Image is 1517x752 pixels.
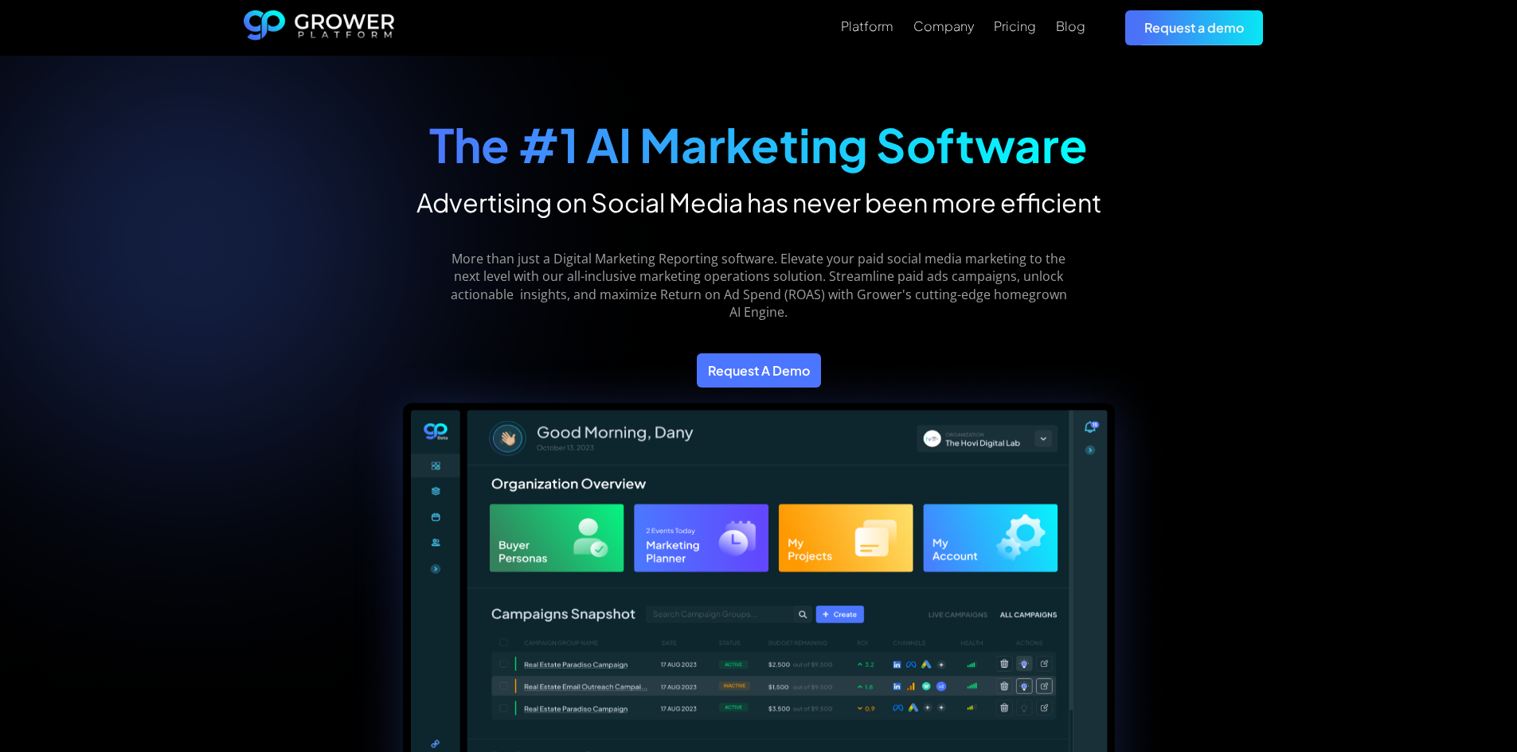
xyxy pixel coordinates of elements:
[429,115,1088,173] strong: The #1 AI Marketing Software
[1125,10,1263,45] a: Request a demo
[913,18,974,33] div: Company
[416,186,1101,218] h2: Advertising on Social Media has never been more efficient
[841,17,893,36] a: Platform
[841,18,893,33] div: Platform
[994,17,1036,36] a: Pricing
[994,18,1036,33] div: Pricing
[439,250,1078,321] p: More than just a Digital Marketing Reporting software. Elevate your paid social media marketing t...
[913,17,974,36] a: Company
[244,10,395,45] a: home
[697,353,821,388] a: Request A Demo
[1056,17,1085,36] a: Blog
[1056,18,1085,33] div: Blog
